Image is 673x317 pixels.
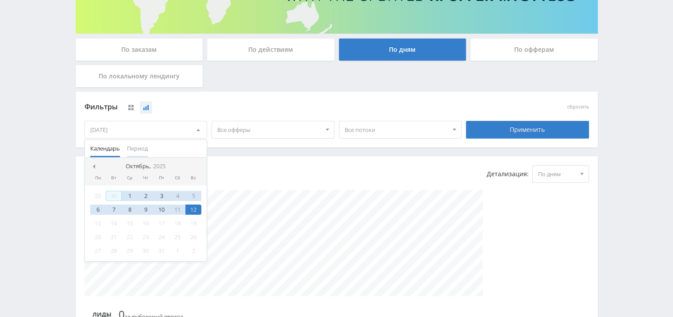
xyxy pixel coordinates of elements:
button: Период [123,140,151,157]
div: 8 [122,205,138,215]
div: 29 [90,191,106,201]
div: Применить [466,121,589,139]
div: 31 [154,246,169,256]
div: 4 [169,191,185,201]
div: По офферам [470,39,598,61]
div: 1 [169,246,185,256]
div: 29 [122,246,138,256]
div: Вт [106,175,122,181]
div: 3 [154,191,169,201]
div: Вс [185,175,201,181]
div: 25 [169,232,185,242]
div: [DATE] [85,121,207,138]
span: Период [127,140,148,157]
div: 30 [106,191,122,201]
div: 13 [90,218,106,228]
div: По заказам [76,39,203,61]
span: Календарь [90,140,120,157]
div: Октябрь, [122,163,169,170]
div: 19 [185,218,201,228]
span: Все офферы [217,121,321,138]
div: Чт [138,175,154,181]
div: Ср [122,175,138,181]
div: 20 [90,232,106,242]
span: Все потоки [345,121,448,138]
i: 2025 [153,163,165,170]
div: 1 [122,191,138,201]
div: Пн [90,175,106,181]
div: 24 [154,232,169,242]
div: 6 [90,205,106,215]
span: По дням [538,166,575,182]
div: 21 [106,232,122,242]
div: 10 [154,205,169,215]
button: сбросить [567,104,589,110]
div: Сб [169,175,185,181]
div: По действиям [207,39,335,61]
div: Фильтры [85,101,462,114]
div: 27 [90,246,106,256]
div: Пт [154,175,169,181]
div: 2 [185,246,201,256]
div: 26 [185,232,201,242]
div: 5 [185,191,201,201]
div: 15 [122,218,138,228]
div: 28 [106,246,122,256]
div: 12 [185,205,201,215]
div: 9 [138,205,154,215]
div: 2 [138,191,154,201]
div: 16 [138,218,154,228]
span: Детализация: [487,170,529,178]
div: По локальному лендингу [76,65,203,87]
div: 11 [169,205,185,215]
div: По дням [339,39,466,61]
div: 18 [169,218,185,228]
div: 22 [122,232,138,242]
div: 17 [154,218,169,228]
div: 23 [138,232,154,242]
button: Календарь [87,140,123,157]
div: 30 [138,246,154,256]
div: 7 [106,205,122,215]
div: 14 [106,218,122,228]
